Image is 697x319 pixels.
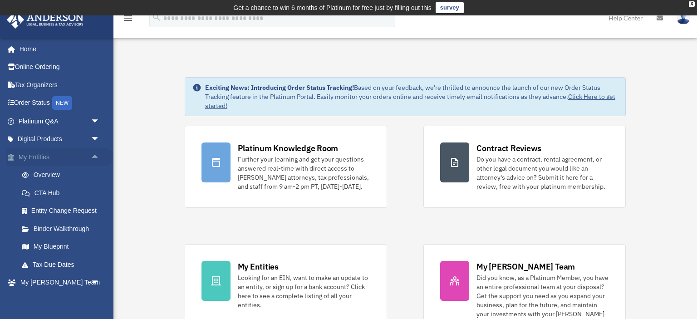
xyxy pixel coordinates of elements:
a: Home [6,40,109,58]
a: Binder Walkthrough [13,220,113,238]
div: Further your learning and get your questions answered real-time with direct access to [PERSON_NAM... [238,155,370,191]
span: arrow_drop_up [91,148,109,167]
a: Order StatusNEW [6,94,113,113]
a: Platinum Knowledge Room Further your learning and get your questions answered real-time with dire... [185,126,387,208]
a: Online Ordering [6,58,113,76]
a: Contract Reviews Do you have a contract, rental agreement, or other legal document you would like... [423,126,626,208]
a: Tax Organizers [6,76,113,94]
a: survey [436,2,464,13]
a: My [PERSON_NAME] Teamarrow_drop_down [6,274,113,292]
a: Click Here to get started! [205,93,615,110]
a: My Blueprint [13,238,113,256]
div: Platinum Knowledge Room [238,142,339,154]
a: Digital Productsarrow_drop_down [6,130,113,148]
div: Based on your feedback, we're thrilled to announce the launch of our new Order Status Tracking fe... [205,83,618,110]
div: Get a chance to win 6 months of Platinum for free just by filling out this [233,2,432,13]
i: search [152,12,162,22]
i: menu [123,13,133,24]
a: Tax Due Dates [13,255,113,274]
span: arrow_drop_down [91,274,109,292]
img: Anderson Advisors Platinum Portal [4,11,86,29]
div: NEW [52,96,72,110]
a: menu [123,16,133,24]
a: My Entitiesarrow_drop_up [6,148,113,166]
div: Contract Reviews [476,142,541,154]
div: My [PERSON_NAME] Team [476,261,575,272]
a: CTA Hub [13,184,113,202]
a: Entity Change Request [13,202,113,220]
span: arrow_drop_down [91,112,109,131]
a: Platinum Q&Aarrow_drop_down [6,112,113,130]
div: close [689,1,695,7]
div: Looking for an EIN, want to make an update to an entity, or sign up for a bank account? Click her... [238,273,370,309]
div: My Entities [238,261,279,272]
div: Do you have a contract, rental agreement, or other legal document you would like an attorney's ad... [476,155,609,191]
span: arrow_drop_down [91,130,109,149]
a: Overview [13,166,113,184]
img: User Pic [677,11,690,25]
strong: Exciting News: Introducing Order Status Tracking! [205,83,354,92]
